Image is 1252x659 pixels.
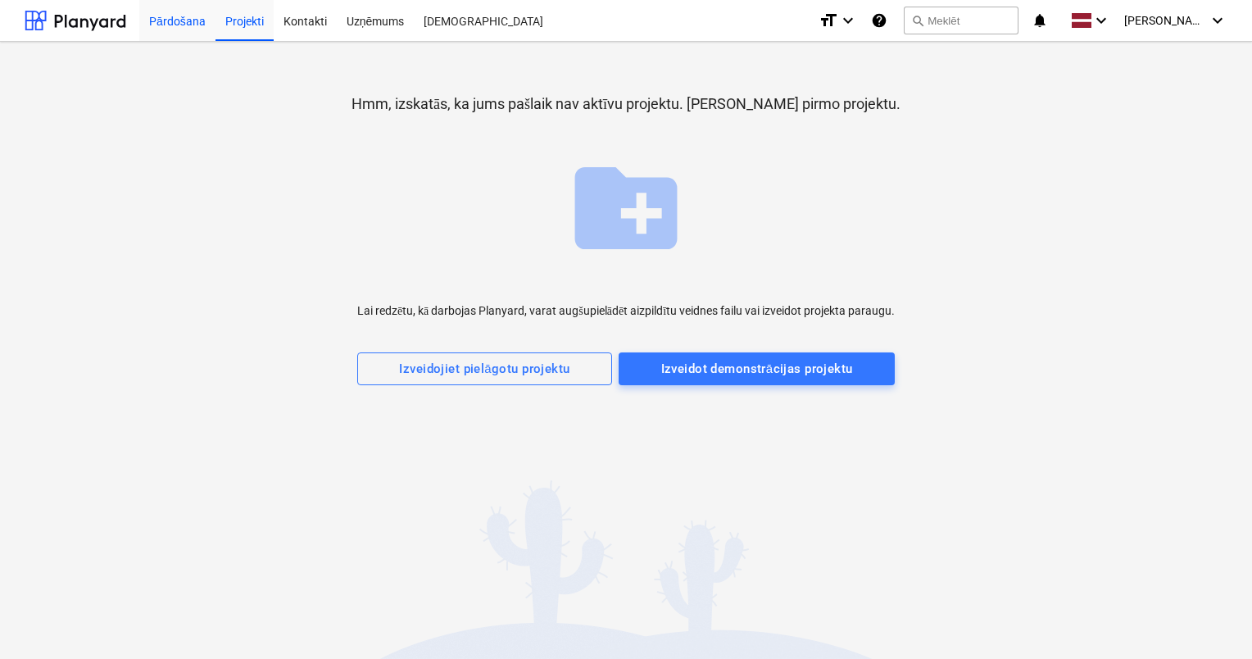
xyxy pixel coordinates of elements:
div: Izveidojiet pielāgotu projektu [399,358,569,379]
i: keyboard_arrow_down [1091,11,1111,30]
iframe: Chat Widget [1170,580,1252,659]
i: keyboard_arrow_down [1208,11,1227,30]
p: Hmm, izskatās, ka jums pašlaik nav aktīvu projektu. [PERSON_NAME] pirmo projektu. [352,94,900,114]
i: keyboard_arrow_down [838,11,858,30]
i: Zināšanu pamats [871,11,887,30]
span: [PERSON_NAME] [1124,14,1206,27]
button: Izveidojiet pielāgotu projektu [357,352,612,385]
i: notifications [1032,11,1048,30]
button: Izveidot demonstrācijas projektu [619,352,895,385]
button: Meklēt [904,7,1018,34]
div: Izveidot demonstrācijas projektu [661,358,853,379]
span: search [911,14,924,27]
i: format_size [819,11,838,30]
p: Lai redzētu, kā darbojas Planyard, varat augšupielādēt aizpildītu veidnes failu vai izveidot proj... [357,302,895,320]
span: create_new_folder [565,147,687,270]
